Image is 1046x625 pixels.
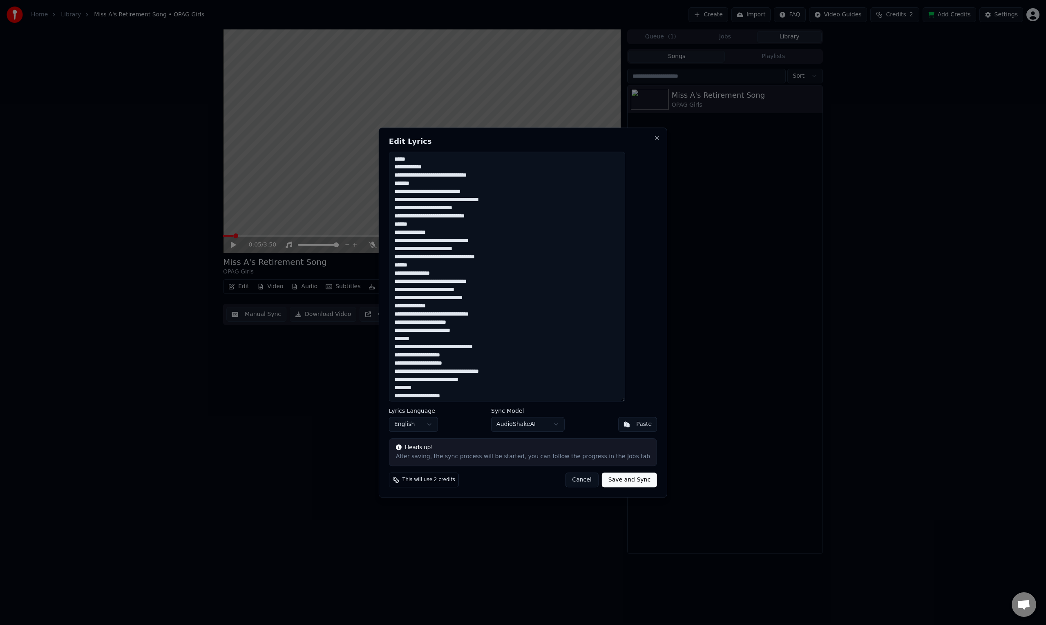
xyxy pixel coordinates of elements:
span: This will use 2 credits [402,477,455,483]
label: Sync Model [491,408,565,414]
div: After saving, the sync process will be started, you can follow the progress in the Jobs tab [396,453,650,461]
h2: Edit Lyrics [389,138,657,145]
button: Paste [618,417,657,432]
button: Save and Sync [602,473,657,487]
div: Heads up! [396,444,650,452]
button: Cancel [565,473,598,487]
label: Lyrics Language [389,408,438,414]
div: Paste [636,420,652,428]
